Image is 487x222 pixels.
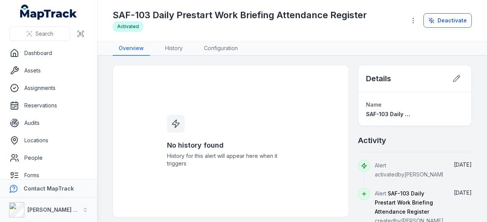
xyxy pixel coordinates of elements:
[366,101,382,108] span: Name
[6,63,91,78] a: Assets
[27,206,90,213] strong: [PERSON_NAME] Group
[167,140,295,151] h3: No history found
[6,98,91,113] a: Reservations
[6,80,91,96] a: Assignments
[113,41,150,56] a: Overview
[113,21,143,32] div: Activated
[423,13,472,28] button: Deactivate
[454,189,472,196] span: [DATE]
[24,185,74,192] strong: Contact MapTrack
[358,135,386,146] h2: Activity
[6,46,91,61] a: Dashboard
[375,162,447,178] span: Alert activated by [PERSON_NAME]
[35,30,53,38] span: Search
[167,152,295,167] span: History for this alert will appear here when it triggers
[198,41,244,56] a: Configuration
[366,73,391,84] h2: Details
[454,161,472,168] time: 9/15/2025, 4:47:04 PM
[6,115,91,131] a: Audits
[6,150,91,165] a: People
[9,27,70,41] button: Search
[454,161,472,168] span: [DATE]
[113,9,367,21] h1: SAF-103 Daily Prestart Work Briefing Attendance Register
[375,190,433,215] span: SAF-103 Daily Prestart Work Briefing Attendance Register
[159,41,189,56] a: History
[6,133,91,148] a: Locations
[6,168,91,183] a: Forms
[454,189,472,196] time: 9/15/2025, 4:44:50 PM
[20,5,77,20] a: MapTrack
